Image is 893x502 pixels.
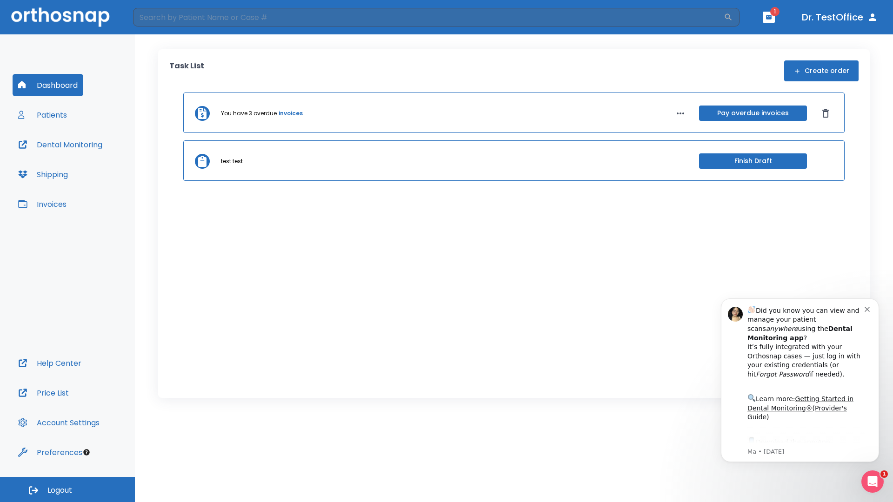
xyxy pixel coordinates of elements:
[818,106,833,121] button: Dismiss
[82,448,91,456] div: Tooltip anchor
[13,193,72,215] button: Invoices
[40,154,123,171] a: App Store
[40,163,158,172] p: Message from Ma, sent 2w ago
[880,470,888,478] span: 1
[699,153,807,169] button: Finish Draft
[133,8,724,26] input: Search by Patient Name or Case #
[221,109,277,118] p: You have 3 overdue
[13,382,74,404] button: Price List
[11,7,110,26] img: Orthosnap
[13,352,87,374] button: Help Center
[279,109,303,118] a: invoices
[784,60,859,81] button: Create order
[861,470,884,493] iframe: Intercom live chat
[13,74,83,96] button: Dashboard
[13,163,73,185] button: Shipping
[40,152,158,199] div: Download the app: | ​ Let us know if you need help getting started!
[798,9,882,26] button: Dr. TestOffice
[47,485,72,495] span: Logout
[699,106,807,121] button: Pay overdue invoices
[13,411,105,434] button: Account Settings
[770,7,780,16] span: 1
[13,133,108,156] button: Dental Monitoring
[707,284,893,477] iframe: Intercom notifications message
[158,20,165,27] button: Dismiss notification
[13,441,88,463] button: Preferences
[169,60,204,81] p: Task List
[13,104,73,126] button: Patients
[221,157,243,165] p: test test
